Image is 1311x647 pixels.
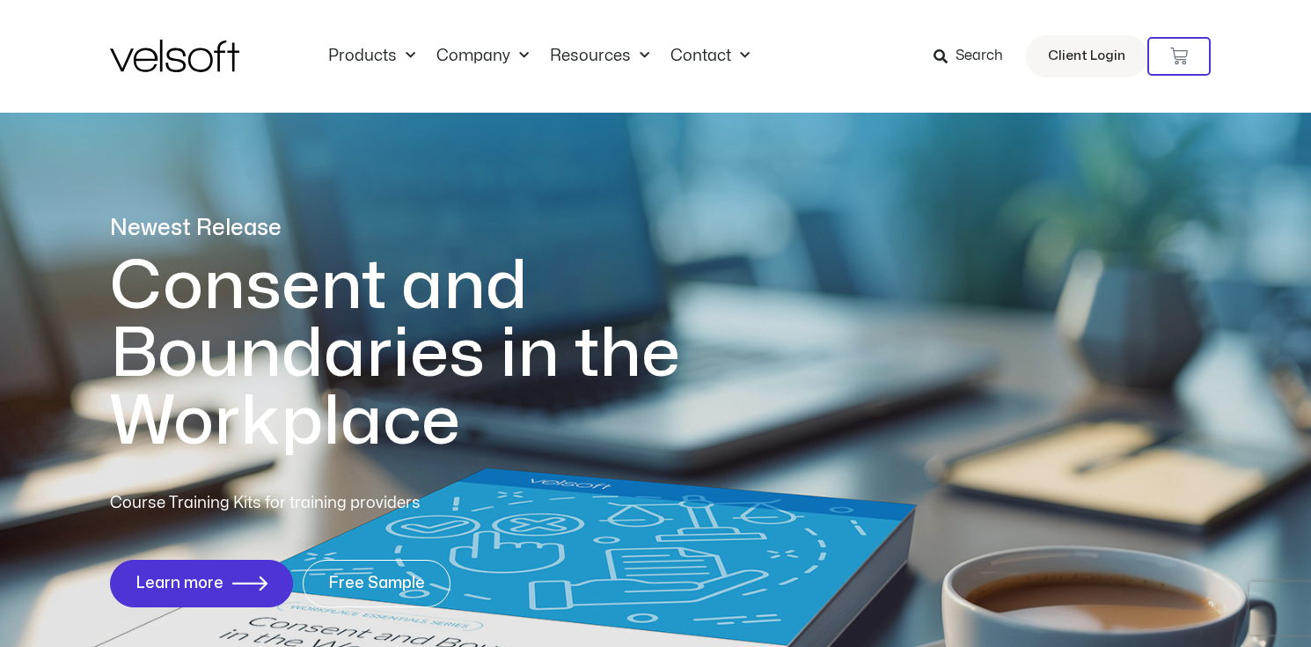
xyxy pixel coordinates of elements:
[426,47,539,66] a: CompanyMenu Toggle
[110,560,293,607] a: Learn more
[135,575,223,592] span: Learn more
[1026,35,1147,77] a: Client Login
[660,47,760,66] a: ContactMenu Toggle
[110,40,239,72] img: Velsoft Training Materials
[328,575,425,592] span: Free Sample
[303,560,450,607] a: Free Sample
[318,47,760,66] nav: Menu
[110,213,752,244] p: Newest Release
[956,45,1003,68] span: Search
[934,41,1015,71] a: Search
[1048,45,1125,68] span: Client Login
[110,491,548,516] p: Course Training Kits for training providers
[539,47,660,66] a: ResourcesMenu Toggle
[318,47,426,66] a: ProductsMenu Toggle
[110,253,752,456] h1: Consent and Boundaries in the Workplace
